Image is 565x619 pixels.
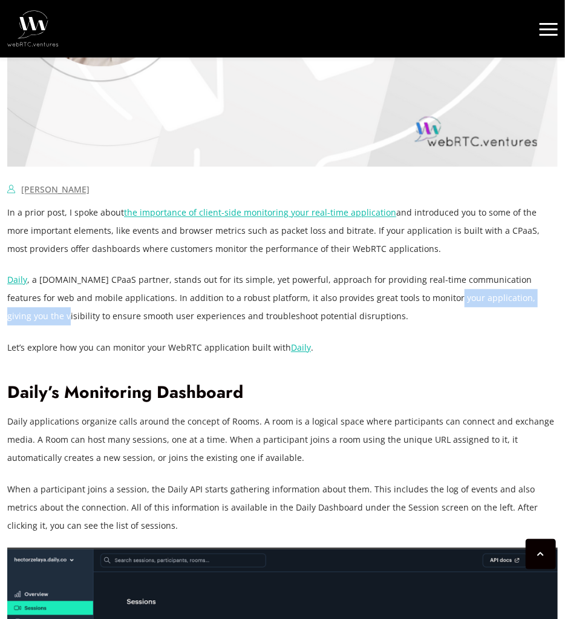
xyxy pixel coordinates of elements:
[7,10,59,47] img: WebRTC.ventures
[124,207,396,218] a: the importance of client-side monitoring your real-time application
[7,412,558,467] p: Daily applications organize calls around the concept of Rooms. A room is a logical space where pa...
[7,480,558,535] p: When a participant joins a session, the Daily API starts gathering information about them. This i...
[291,342,311,353] a: Daily
[7,204,558,258] p: In a prior post, I spoke about and introduced you to some of the more important elements, like ev...
[7,274,27,285] a: Daily
[21,184,90,195] a: [PERSON_NAME]
[7,382,558,403] h2: Daily’s Monitoring Dashboard
[7,339,558,357] p: Let’s explore how you can monitor your WebRTC application built with .
[7,271,558,325] p: , a [DOMAIN_NAME] CPaaS partner, stands out for its simple, yet powerful, approach for providing ...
